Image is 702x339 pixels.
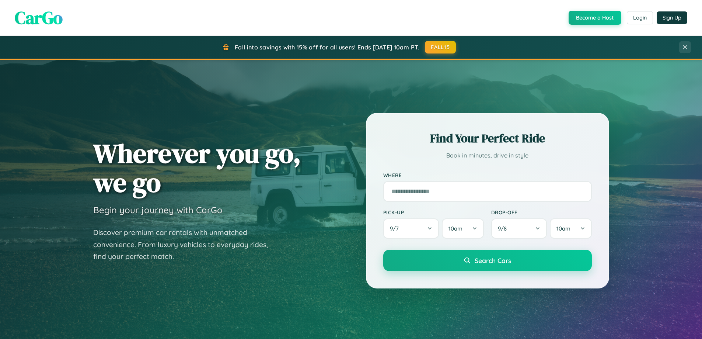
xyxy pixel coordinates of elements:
[383,150,592,161] p: Book in minutes, drive in style
[93,139,301,197] h1: Wherever you go, we go
[627,11,653,24] button: Login
[657,11,687,24] button: Sign Up
[425,41,456,53] button: FALL15
[383,130,592,146] h2: Find Your Perfect Ride
[390,225,402,232] span: 9 / 7
[448,225,462,232] span: 10am
[93,204,223,215] h3: Begin your journey with CarGo
[235,44,419,51] span: Fall into savings with 15% off for all users! Ends [DATE] 10am PT.
[383,209,484,215] label: Pick-up
[383,250,592,271] button: Search Cars
[383,218,439,239] button: 9/7
[491,209,592,215] label: Drop-off
[442,218,483,239] button: 10am
[569,11,621,25] button: Become a Host
[498,225,510,232] span: 9 / 8
[15,6,63,30] span: CarGo
[556,225,570,232] span: 10am
[475,256,511,264] span: Search Cars
[93,226,277,263] p: Discover premium car rentals with unmatched convenience. From luxury vehicles to everyday rides, ...
[550,218,591,239] button: 10am
[383,172,592,178] label: Where
[491,218,547,239] button: 9/8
